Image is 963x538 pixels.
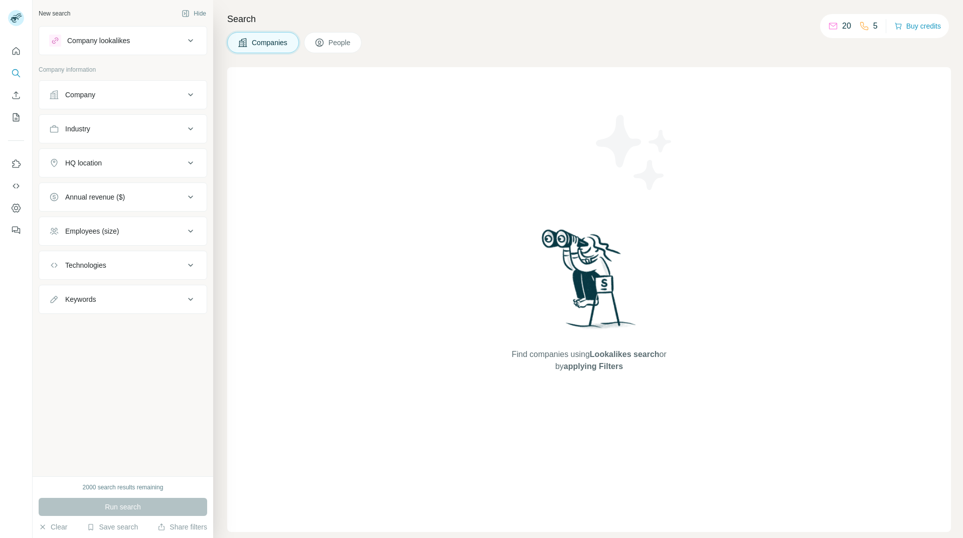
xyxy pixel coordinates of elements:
span: Find companies using or by [509,348,669,373]
button: Buy credits [894,19,941,33]
button: Company lookalikes [39,29,207,53]
div: Industry [65,124,90,134]
button: Employees (size) [39,219,207,243]
span: applying Filters [564,362,623,371]
img: Surfe Illustration - Stars [589,107,680,198]
button: Keywords [39,287,207,311]
button: Search [8,64,24,82]
h4: Search [227,12,951,26]
button: Hide [175,6,213,21]
div: Company [65,90,95,100]
button: Use Surfe API [8,177,24,195]
img: Surfe Illustration - Woman searching with binoculars [537,227,641,338]
div: Employees (size) [65,226,119,236]
button: My lists [8,108,24,126]
button: Feedback [8,221,24,239]
button: Technologies [39,253,207,277]
button: Enrich CSV [8,86,24,104]
button: Save search [87,522,138,532]
button: HQ location [39,151,207,175]
button: Dashboard [8,199,24,217]
div: Keywords [65,294,96,304]
button: Clear [39,522,67,532]
button: Quick start [8,42,24,60]
button: Annual revenue ($) [39,185,207,209]
div: Annual revenue ($) [65,192,125,202]
div: 2000 search results remaining [83,483,164,492]
div: Technologies [65,260,106,270]
button: Use Surfe on LinkedIn [8,155,24,173]
div: New search [39,9,70,18]
span: People [329,38,352,48]
button: Company [39,83,207,107]
p: 20 [842,20,851,32]
p: 5 [873,20,878,32]
span: Companies [252,38,288,48]
button: Industry [39,117,207,141]
div: Company lookalikes [67,36,130,46]
span: Lookalikes search [590,350,660,358]
button: Share filters [157,522,207,532]
div: HQ location [65,158,102,168]
p: Company information [39,65,207,74]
